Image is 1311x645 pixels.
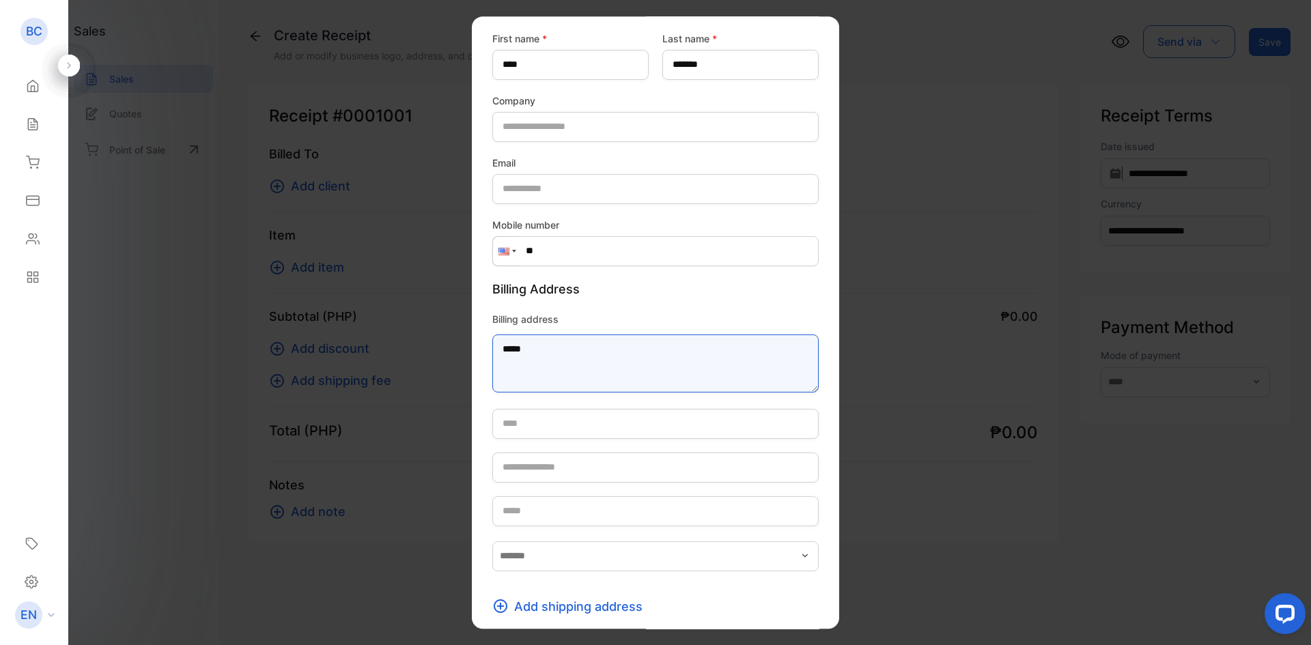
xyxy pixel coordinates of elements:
[20,606,37,624] p: EN
[26,23,42,40] p: BC
[493,237,519,266] div: United States: + 1
[492,156,819,170] label: Email
[1254,588,1311,645] iframe: LiveChat chat widget
[492,273,819,305] p: Billing Address
[492,94,819,108] label: Company
[492,31,649,46] label: First name
[514,597,643,616] span: Add shipping address
[492,597,651,616] button: Add shipping address
[492,312,819,326] label: Billing address
[662,31,819,46] label: Last name
[492,218,819,232] label: Mobile number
